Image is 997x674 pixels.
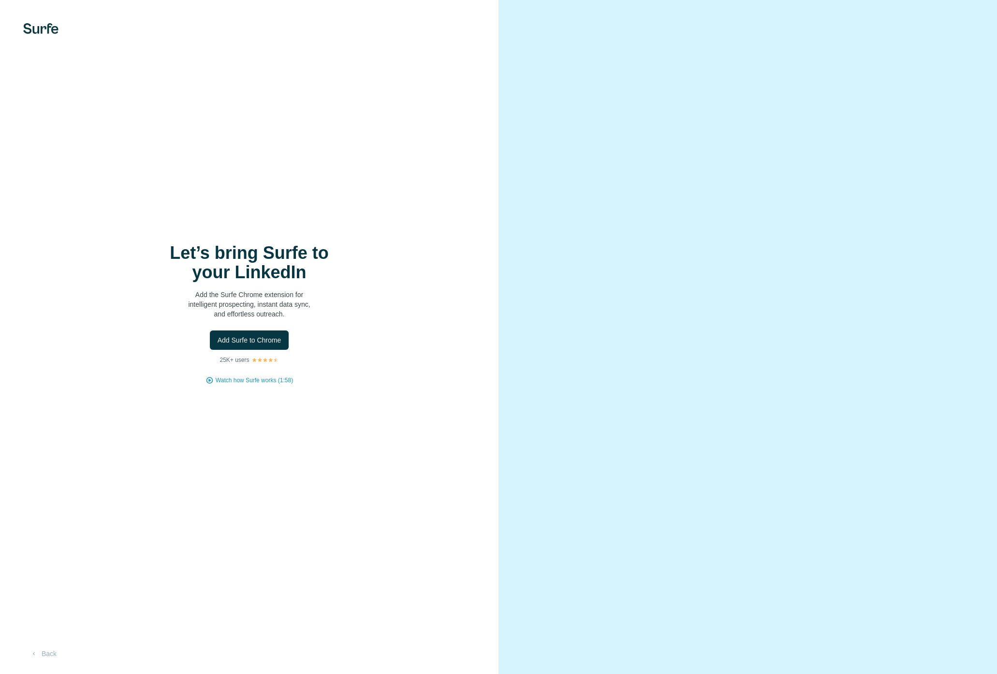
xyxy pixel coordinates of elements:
h1: Let’s bring Surfe to your LinkedIn [153,243,346,282]
button: Watch how Surfe works (1:58) [216,376,293,385]
button: Add Surfe to Chrome [210,330,289,350]
p: 25K+ users [220,356,249,364]
img: Rating Stars [251,357,279,363]
img: Surfe's logo [23,23,59,34]
span: Add Surfe to Chrome [218,335,281,345]
button: Back [23,645,63,662]
p: Add the Surfe Chrome extension for intelligent prospecting, instant data sync, and effortless out... [153,290,346,319]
